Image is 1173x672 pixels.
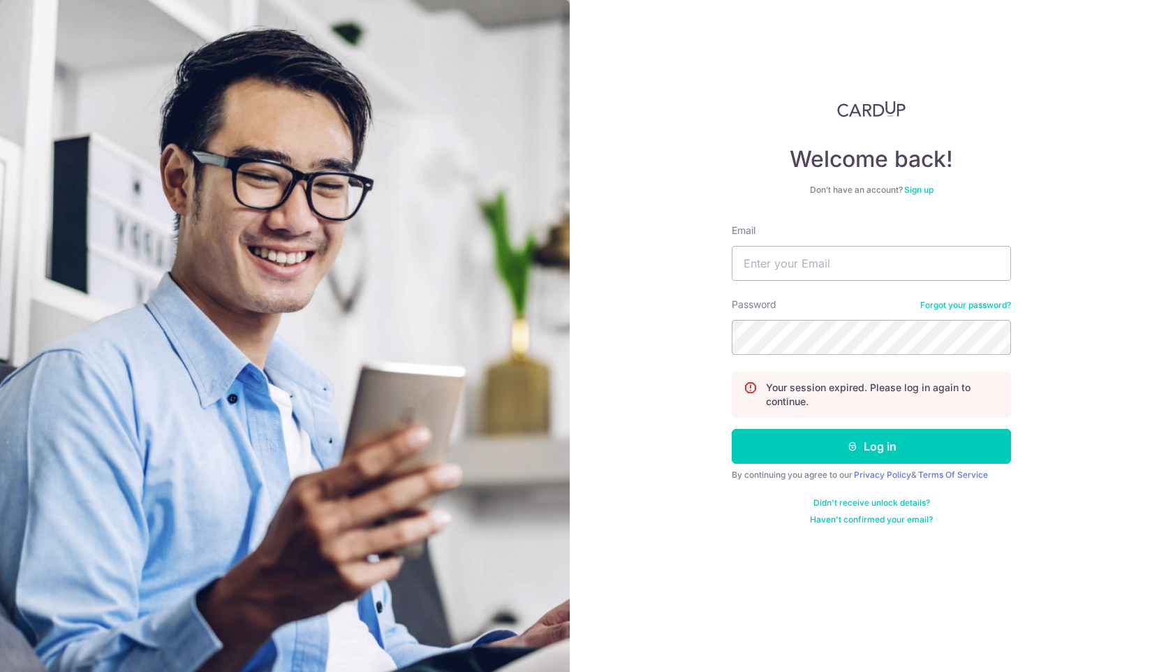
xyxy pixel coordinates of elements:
p: Your session expired. Please log in again to continue. [766,381,999,409]
a: Privacy Policy [854,469,911,480]
a: Sign up [904,184,934,195]
a: Didn't receive unlock details? [813,497,930,509]
a: Haven't confirmed your email? [810,514,933,525]
div: Don’t have an account? [732,184,1011,196]
label: Password [732,298,776,312]
div: By continuing you agree to our & [732,469,1011,481]
input: Enter your Email [732,246,1011,281]
a: Terms Of Service [918,469,988,480]
img: CardUp Logo [837,101,906,117]
a: Forgot your password? [920,300,1011,311]
button: Log in [732,429,1011,464]
h4: Welcome back! [732,145,1011,173]
label: Email [732,224,755,238]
